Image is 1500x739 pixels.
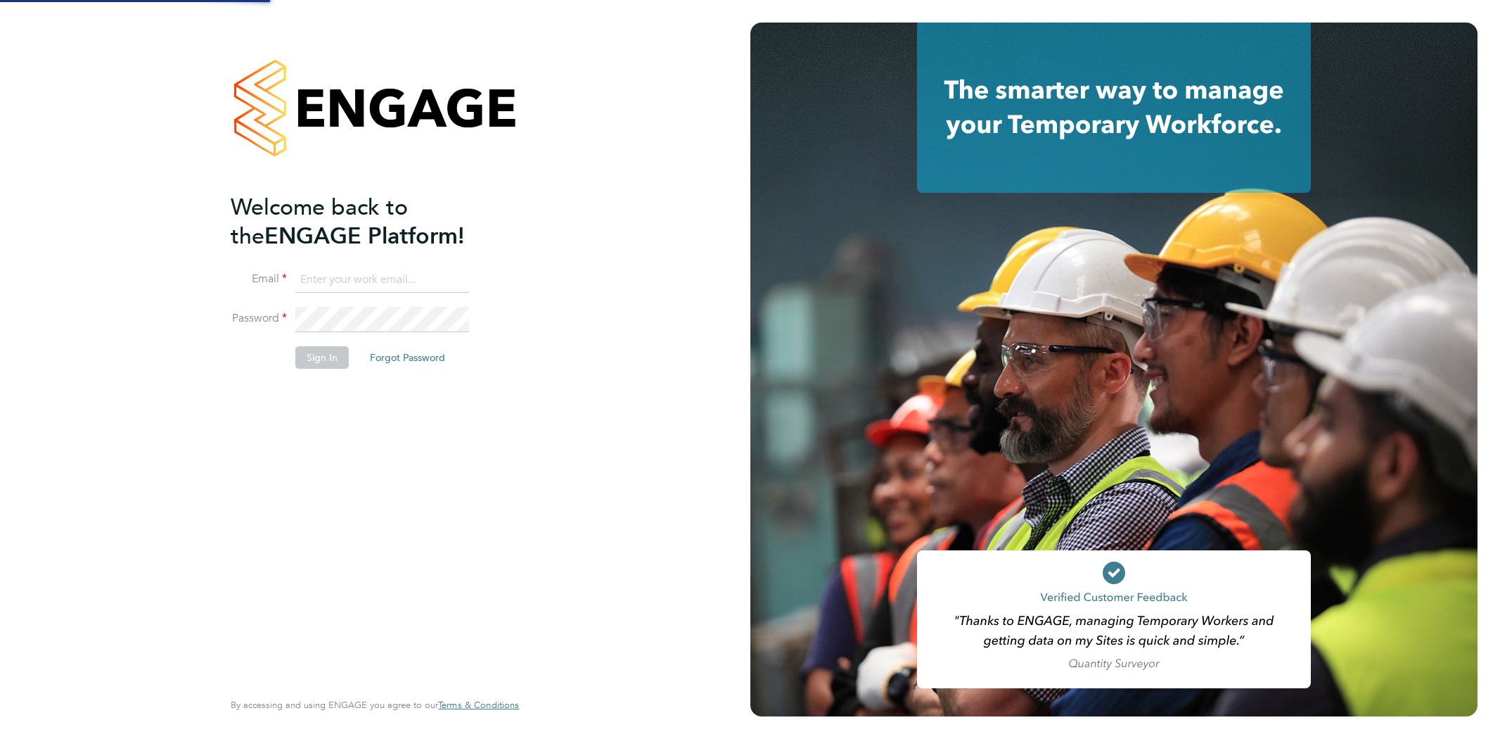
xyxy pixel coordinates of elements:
[231,311,287,326] label: Password
[231,193,505,251] h2: ENGAGE Platform!
[438,699,519,711] span: Terms & Conditions
[295,267,469,293] input: Enter your work email...
[231,194,408,250] span: Welcome back to the
[295,346,349,369] button: Sign In
[231,272,287,286] label: Email
[231,699,519,711] span: By accessing and using ENGAGE you agree to our
[438,700,519,711] a: Terms & Conditions
[359,346,456,369] button: Forgot Password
